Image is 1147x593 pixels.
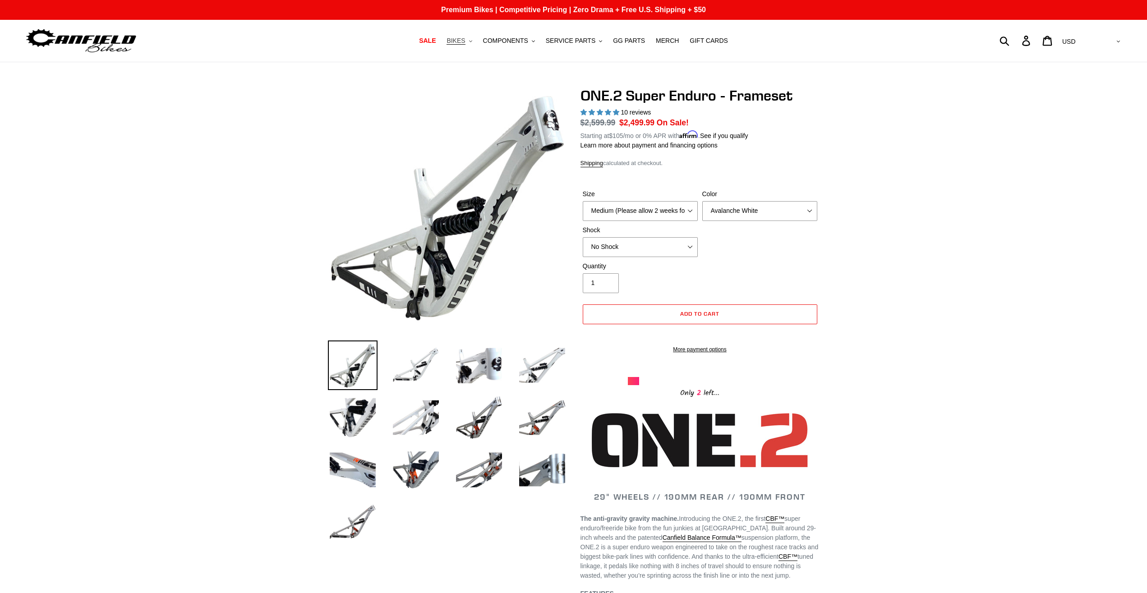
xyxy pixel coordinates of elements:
[483,37,528,45] span: COMPONENTS
[517,445,567,495] img: Load image into Gallery viewer, ONE.2 Super Enduro - Frameset
[580,159,820,168] div: calculated at checkout.
[621,109,651,116] span: 10 reviews
[517,393,567,442] img: Load image into Gallery viewer, ONE.2 Super Enduro - Frameset
[391,445,441,495] img: Load image into Gallery viewer, ONE.2 Super Enduro - Frameset
[580,129,748,141] p: Starting at /mo or 0% APR with .
[580,118,616,127] s: $2,599.99
[447,37,465,45] span: BIKES
[583,304,817,324] button: Add to cart
[580,515,816,541] span: super enduro/freeride bike from the fun junkies at [GEOGRAPHIC_DATA]. Built around 29-inch wheels...
[454,393,504,442] img: Load image into Gallery viewer, ONE.2 Super Enduro - Frameset
[415,35,440,47] a: SALE
[594,492,805,502] span: 29" WHEELS // 190MM REAR // 190MM FRONT
[778,553,797,561] a: CBF™
[580,515,679,522] strong: The anti-gravity gravity machine.
[663,534,742,542] a: Canfield Balance Formula™
[479,35,539,47] button: COMPONENTS
[328,340,378,390] img: Load image into Gallery viewer, ONE.2 Super Enduro - Frameset
[583,189,698,199] label: Size
[679,515,765,522] span: Introducing the ONE.2, the first
[690,37,728,45] span: GIFT CARDS
[580,142,718,149] a: Learn more about payment and financing options
[680,310,719,317] span: Add to cart
[454,340,504,390] img: Load image into Gallery viewer, ONE.2 Super Enduro - Frameset
[694,387,704,399] span: 2
[651,35,683,47] a: MERCH
[391,393,441,442] img: Load image into Gallery viewer, ONE.2 Super Enduro - Frameset
[583,262,698,271] label: Quantity
[517,340,567,390] img: Load image into Gallery viewer, ONE.2 Super Enduro - Frameset
[419,37,436,45] span: SALE
[628,385,772,399] div: Only left...
[391,340,441,390] img: Load image into Gallery viewer, ONE.2 Super Enduro - Frameset
[580,160,603,167] a: Shipping
[609,132,623,139] span: $105
[679,131,698,138] span: Affirm
[580,109,621,116] span: 5.00 stars
[442,35,476,47] button: BIKES
[580,87,820,104] h1: ONE.2 Super Enduro - Frameset
[25,27,138,55] img: Canfield Bikes
[328,445,378,495] img: Load image into Gallery viewer, ONE.2 Super Enduro - Frameset
[613,37,645,45] span: GG PARTS
[702,189,817,199] label: Color
[700,132,748,139] a: See if you qualify - Learn more about Affirm Financing (opens in modal)
[1004,31,1027,51] input: Search
[765,515,784,523] a: CBF™
[657,117,689,129] span: On Sale!
[328,497,378,547] img: Load image into Gallery viewer, ONE.2 Super Enduro - Frameset
[546,37,595,45] span: SERVICE PARTS
[583,225,698,235] label: Shock
[583,345,817,354] a: More payment options
[608,35,650,47] a: GG PARTS
[454,445,504,495] img: Load image into Gallery viewer, ONE.2 Super Enduro - Frameset
[580,553,814,579] span: tuned linkage, it pedals like nothing with 8 inches of travel should to ensure nothing is wasted,...
[685,35,732,47] a: GIFT CARDS
[541,35,607,47] button: SERVICE PARTS
[656,37,679,45] span: MERCH
[619,118,654,127] span: $2,499.99
[328,393,378,442] img: Load image into Gallery viewer, ONE.2 Super Enduro - Frameset
[580,534,819,560] span: suspension platform, the ONE.2 is a super enduro weapon engineered to take on the roughest race t...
